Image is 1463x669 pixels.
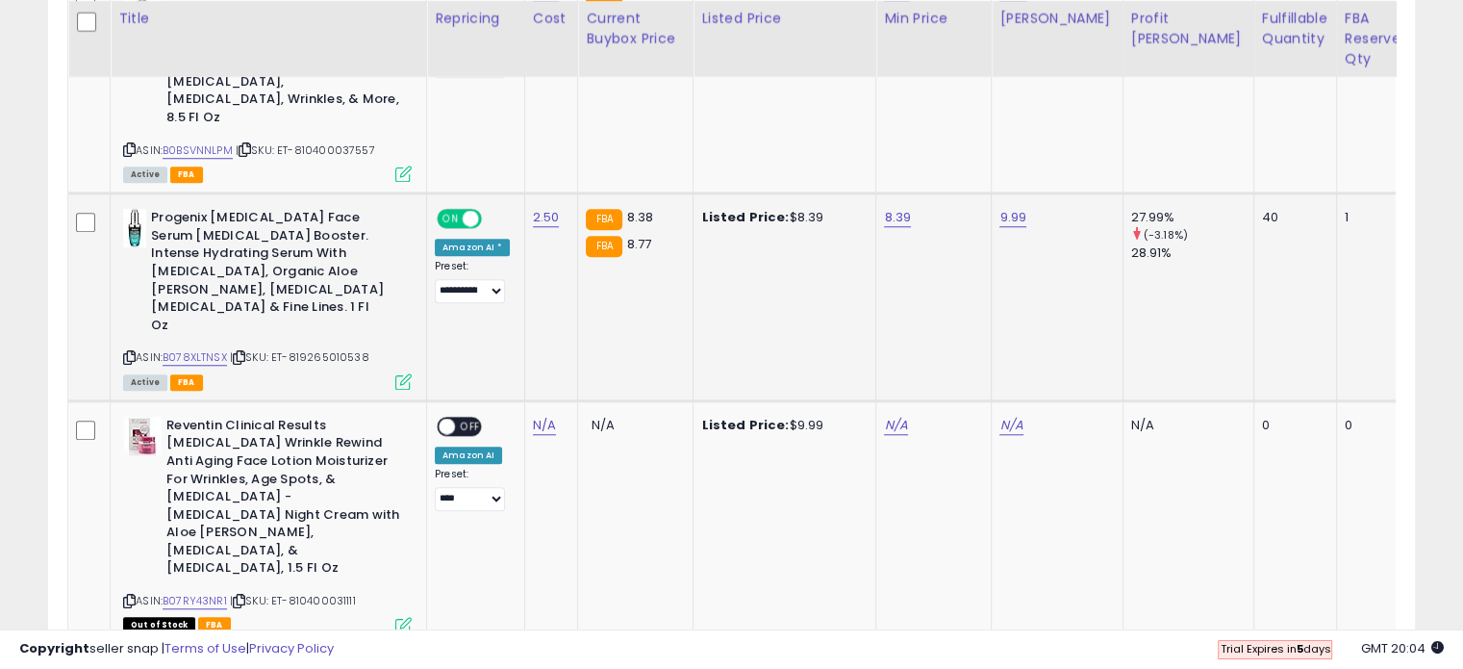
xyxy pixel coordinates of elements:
[166,417,400,582] b: Reventin Clinical Results [MEDICAL_DATA] Wrinkle Rewind Anti Aging Face Lotion Moisturizer For Wr...
[999,208,1026,227] a: 9.99
[999,416,1022,435] a: N/A
[884,416,907,435] a: N/A
[123,209,412,388] div: ASIN:
[123,209,146,247] img: 41ICOmtYRsL._SL40_.jpg
[1345,9,1409,69] div: FBA Reserved Qty
[884,9,983,29] div: Min Price
[1296,641,1302,656] b: 5
[439,211,463,227] span: ON
[1345,417,1402,434] div: 0
[435,9,517,29] div: Repricing
[236,142,375,158] span: | SKU: ET-810400037557
[701,209,861,226] div: $8.39
[435,239,510,256] div: Amazon AI *
[151,209,385,339] b: Progenix [MEDICAL_DATA] Face Serum [MEDICAL_DATA] Booster. Intense Hydrating Serum With [MEDICAL_...
[123,374,167,391] span: All listings currently available for purchase on Amazon
[435,468,510,511] div: Preset:
[1131,9,1246,49] div: Profit [PERSON_NAME]
[455,418,486,434] span: OFF
[586,9,685,49] div: Current Buybox Price
[163,142,233,159] a: B0BSVNNLPM
[170,167,203,183] span: FBA
[627,235,652,253] span: 8.77
[701,208,789,226] b: Listed Price:
[163,593,227,609] a: B07RY43NR1
[19,639,89,657] strong: Copyright
[1262,9,1328,49] div: Fulfillable Quantity
[435,447,502,464] div: Amazon AI
[1345,209,1402,226] div: 1
[19,640,334,658] div: seller snap | |
[249,639,334,657] a: Privacy Policy
[701,417,861,434] div: $9.99
[586,209,621,230] small: FBA
[533,208,560,227] a: 2.50
[123,417,162,455] img: 41W6ebY90eL._SL40_.jpg
[533,9,570,29] div: Cost
[1361,639,1444,657] span: 2025-08-13 20:04 GMT
[884,208,911,227] a: 8.39
[1220,641,1330,656] span: Trial Expires in days
[533,416,556,435] a: N/A
[230,593,356,608] span: | SKU: ET-810400031111
[170,374,203,391] span: FBA
[435,260,510,303] div: Preset:
[1262,417,1322,434] div: 0
[118,9,418,29] div: Title
[591,416,614,434] span: N/A
[163,349,227,366] a: B078XLTNSX
[479,211,510,227] span: OFF
[230,349,369,365] span: | SKU: ET-819265010538
[701,416,789,434] b: Listed Price:
[1131,417,1239,434] div: N/A
[1131,209,1253,226] div: 27.99%
[1131,244,1253,262] div: 28.91%
[627,208,654,226] span: 8.38
[701,9,868,29] div: Listed Price
[999,9,1114,29] div: [PERSON_NAME]
[164,639,246,657] a: Terms of Use
[123,167,167,183] span: All listings currently available for purchase on Amazon
[586,236,621,257] small: FBA
[1262,209,1322,226] div: 40
[1144,227,1188,243] small: (-3.18%)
